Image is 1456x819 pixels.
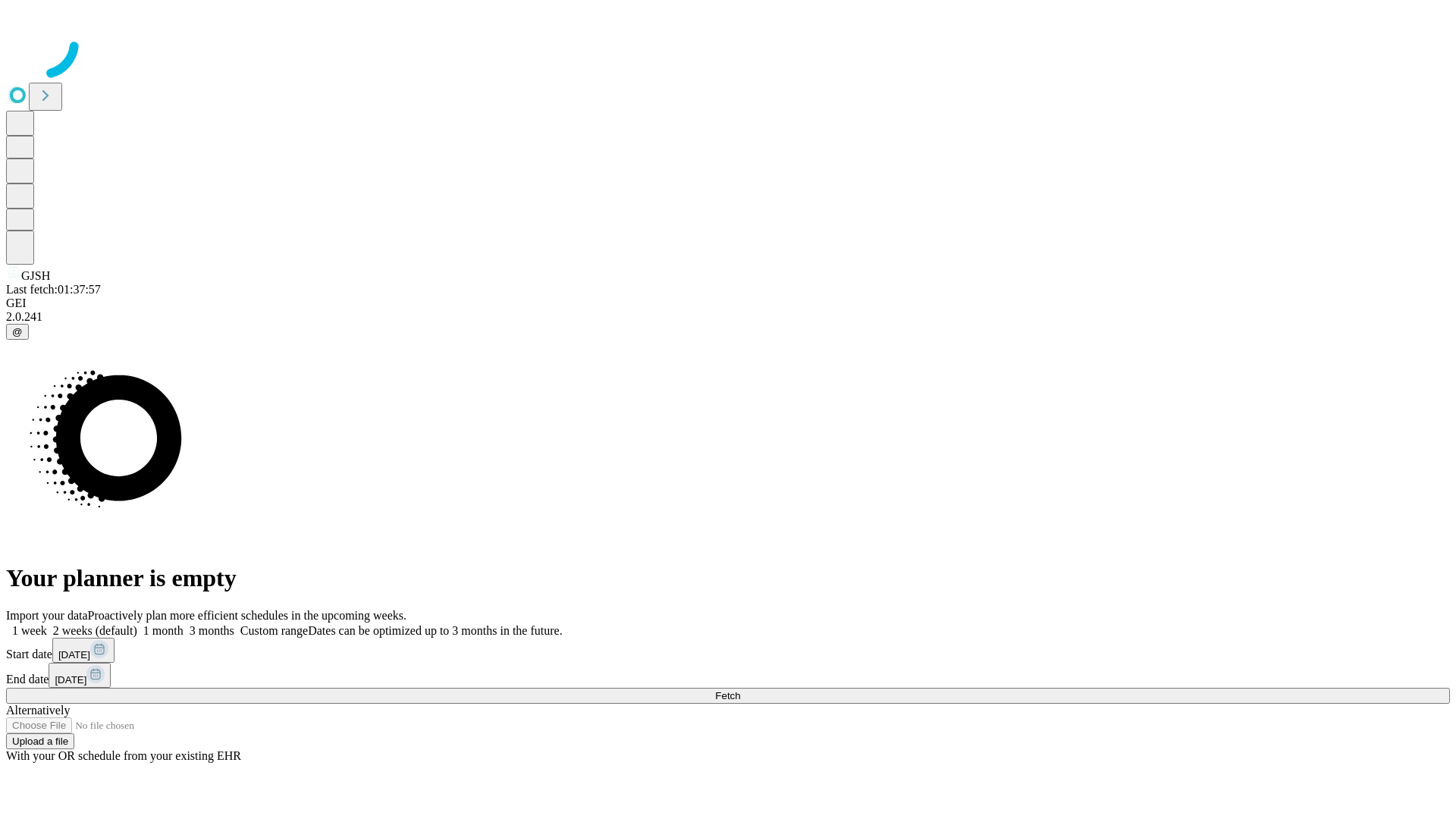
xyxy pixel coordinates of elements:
[58,649,90,661] span: [DATE]
[6,688,1450,704] button: Fetch
[6,324,29,340] button: @
[6,609,88,622] span: Import your data
[12,326,23,337] span: @
[55,674,86,686] span: [DATE]
[6,310,1450,324] div: 2.0.241
[52,638,115,663] button: [DATE]
[308,624,562,637] span: Dates can be optimized up to 3 months in the future.
[6,283,101,296] span: Last fetch: 01:37:57
[6,297,1450,310] div: GEI
[6,749,241,762] span: With your OR schedule from your existing EHR
[6,733,74,749] button: Upload a file
[12,624,47,637] span: 1 week
[6,638,1450,663] div: Start date
[190,624,234,637] span: 3 months
[143,624,184,637] span: 1 month
[21,269,50,282] span: GJSH
[6,663,1450,688] div: End date
[715,690,740,701] span: Fetch
[240,624,308,637] span: Custom range
[49,663,111,688] button: [DATE]
[6,564,1450,592] h1: Your planner is empty
[88,609,406,622] span: Proactively plan more efficient schedules in the upcoming weeks.
[53,624,137,637] span: 2 weeks (default)
[6,704,70,717] span: Alternatively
